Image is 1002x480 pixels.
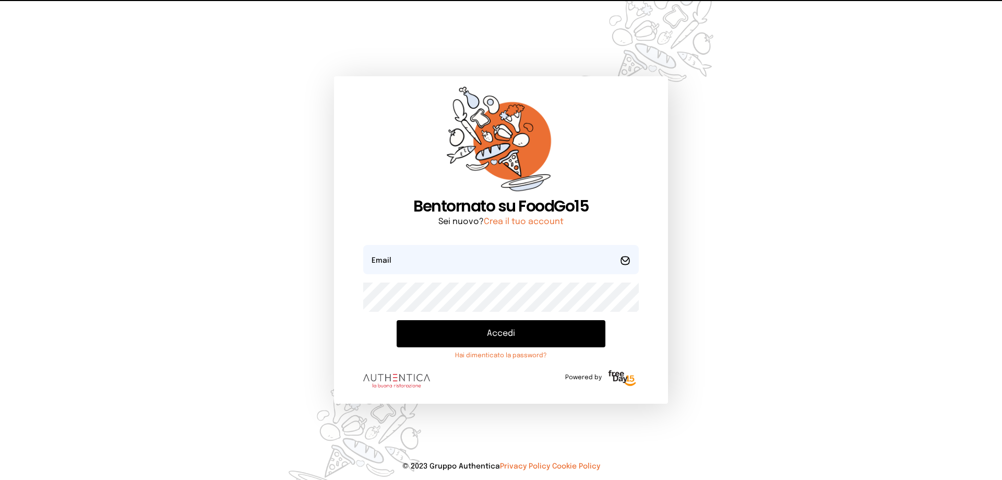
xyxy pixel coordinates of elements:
a: Privacy Policy [500,463,550,470]
p: Sei nuovo? [363,216,639,228]
img: sticker-orange.65babaf.png [447,87,555,197]
h1: Bentornato su FoodGo15 [363,197,639,216]
a: Hai dimenticato la password? [397,352,605,360]
p: © 2023 Gruppo Authentica [17,461,985,472]
button: Accedi [397,320,605,347]
img: logo-freeday.3e08031.png [606,368,639,389]
img: logo.8f33a47.png [363,374,430,388]
a: Crea il tuo account [484,217,564,226]
a: Cookie Policy [552,463,600,470]
span: Powered by [565,373,602,382]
